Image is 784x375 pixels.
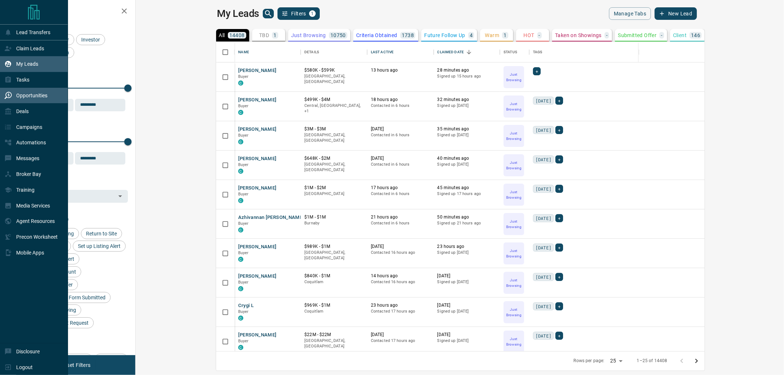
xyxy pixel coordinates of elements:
[504,336,523,347] p: Just Browsing
[304,220,364,226] p: Burnaby
[437,332,497,338] p: [DATE]
[533,42,543,62] div: Tags
[470,33,473,38] p: 4
[655,7,697,20] button: New Lead
[83,231,119,237] span: Return to Site
[555,33,602,38] p: Taken on Showings
[437,214,497,220] p: 50 minutes ago
[558,332,561,339] span: +
[304,302,364,309] p: $969K - $1M
[238,139,243,144] div: condos.ca
[238,74,249,79] span: Buyer
[238,244,277,250] button: [PERSON_NAME]
[504,101,523,112] p: Just Browsing
[437,73,497,79] p: Signed up 15 hours ago
[304,103,364,114] p: Vancouver
[523,33,534,38] p: HOT
[278,7,320,20] button: Filters1
[73,241,126,252] div: Set up Listing Alert
[558,244,561,251] span: +
[304,214,364,220] p: $1M - $1M
[689,354,704,368] button: Go to next page
[238,104,249,108] span: Buyer
[673,33,687,38] p: Client
[371,214,430,220] p: 21 hours ago
[238,221,249,226] span: Buyer
[437,42,464,62] div: Claimed Date
[371,97,430,103] p: 18 hours ago
[304,250,364,261] p: [GEOGRAPHIC_DATA], [GEOGRAPHIC_DATA]
[238,309,249,314] span: Buyer
[259,33,269,38] p: TBD
[437,97,497,103] p: 32 minutes ago
[304,185,364,191] p: $1M - $2M
[371,185,430,191] p: 17 hours ago
[79,37,103,43] span: Investor
[263,9,274,18] button: search button
[437,220,497,226] p: Signed up 21 hours ago
[238,133,249,138] span: Buyer
[424,33,465,38] p: Future Follow Up
[238,280,249,285] span: Buyer
[637,358,667,364] p: 1–25 of 14408
[558,126,561,134] span: +
[402,33,414,38] p: 1738
[356,33,397,38] p: Criteria Obtained
[238,315,243,321] div: condos.ca
[238,155,277,162] button: [PERSON_NAME]
[608,356,625,366] div: 25
[238,339,249,343] span: Buyer
[504,277,523,288] p: Just Browsing
[504,219,523,230] p: Just Browsing
[371,332,430,338] p: [DATE]
[371,220,430,226] p: Contacted in 6 hours
[238,185,277,192] button: [PERSON_NAME]
[304,273,364,279] p: $840K - $1M
[371,191,430,197] p: Contacted in 6 hours
[555,97,563,105] div: +
[555,126,563,134] div: +
[371,103,430,109] p: Contacted in 6 hours
[437,302,497,309] p: [DATE]
[437,162,497,167] p: Signed up [DATE]
[304,73,364,85] p: [GEOGRAPHIC_DATA], [GEOGRAPHIC_DATA]
[555,214,563,222] div: +
[558,156,561,163] span: +
[304,332,364,338] p: $22M - $22M
[500,42,529,62] div: Status
[536,185,551,192] span: [DATE]
[555,185,563,193] div: +
[238,286,243,291] div: condos.ca
[536,68,538,75] span: +
[437,103,497,109] p: Signed up [DATE]
[238,198,243,203] div: condos.ca
[485,33,500,38] p: Warm
[437,244,497,250] p: 23 hours ago
[661,33,662,38] p: -
[371,42,394,62] div: Last Active
[504,189,523,200] p: Just Browsing
[238,214,304,221] button: Azhivannan [PERSON_NAME]
[371,162,430,167] p: Contacted in 6 hours
[238,67,277,74] button: [PERSON_NAME]
[238,345,243,350] div: condos.ca
[536,273,551,281] span: [DATE]
[504,248,523,259] p: Just Browsing
[464,47,474,57] button: Sort
[558,273,561,281] span: +
[536,97,551,104] span: [DATE]
[434,42,500,62] div: Claimed Date
[618,33,656,38] p: Submitted Offer
[238,192,249,196] span: Buyer
[304,338,364,349] p: [GEOGRAPHIC_DATA], [GEOGRAPHIC_DATA]
[238,97,277,104] button: [PERSON_NAME]
[437,273,497,279] p: [DATE]
[691,33,700,38] p: 146
[504,160,523,171] p: Just Browsing
[371,338,430,344] p: Contacted 17 hours ago
[371,279,430,285] p: Contacted 16 hours ago
[238,162,249,167] span: Buyer
[371,244,430,250] p: [DATE]
[371,155,430,162] p: [DATE]
[558,214,561,222] span: +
